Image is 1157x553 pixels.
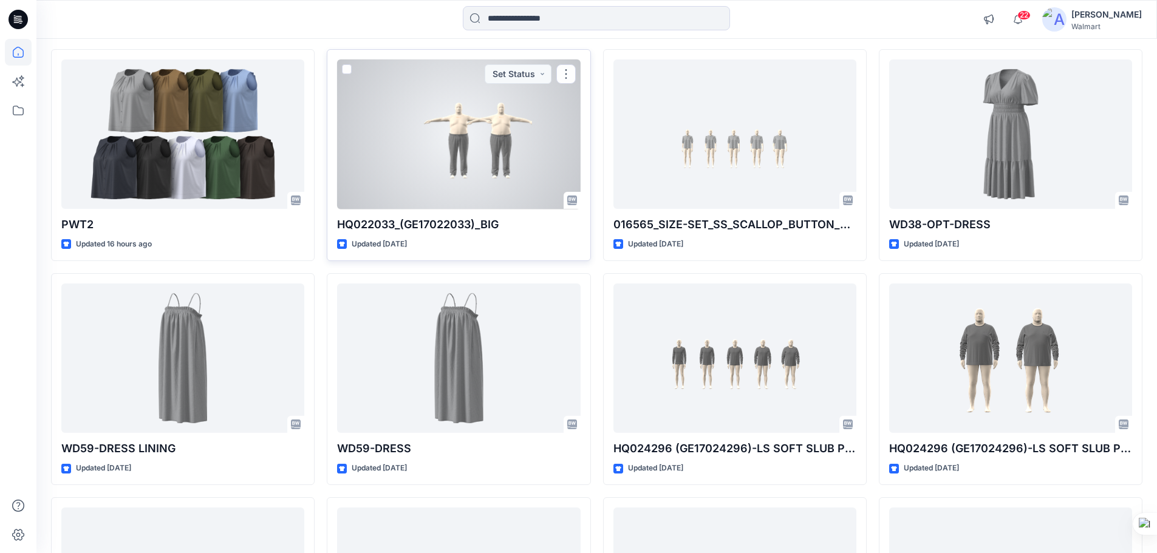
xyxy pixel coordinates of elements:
[61,283,304,433] a: WD59-DRESS LINING
[613,440,856,457] p: HQ024296 (GE17024296)-LS SOFT SLUB POCKET CREW-REG
[1071,22,1142,31] div: Walmart
[613,283,856,433] a: HQ024296 (GE17024296)-LS SOFT SLUB POCKET CREW-REG
[76,462,131,475] p: Updated [DATE]
[352,238,407,251] p: Updated [DATE]
[1071,7,1142,22] div: [PERSON_NAME]
[1017,10,1031,20] span: 22
[613,59,856,209] a: 016565_SIZE-SET_SS_SCALLOP_BUTTON_DOWN
[889,440,1132,457] p: HQ024296 (GE17024296)-LS SOFT SLUB POCKET CREW-PLUS
[76,238,152,251] p: Updated 16 hours ago
[904,238,959,251] p: Updated [DATE]
[1042,7,1067,32] img: avatar
[904,462,959,475] p: Updated [DATE]
[337,440,580,457] p: WD59-DRESS
[889,59,1132,209] a: WD38-OPT-DRESS
[889,283,1132,433] a: HQ024296 (GE17024296)-LS SOFT SLUB POCKET CREW-PLUS
[61,59,304,209] a: PWT2
[337,216,580,233] p: HQ022033_(GE17022033)_BIG
[337,283,580,433] a: WD59-DRESS
[61,216,304,233] p: PWT2
[628,462,683,475] p: Updated [DATE]
[61,440,304,457] p: WD59-DRESS LINING
[613,216,856,233] p: 016565_SIZE-SET_SS_SCALLOP_BUTTON_DOWN
[337,59,580,209] a: HQ022033_(GE17022033)_BIG
[352,462,407,475] p: Updated [DATE]
[628,238,683,251] p: Updated [DATE]
[889,216,1132,233] p: WD38-OPT-DRESS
